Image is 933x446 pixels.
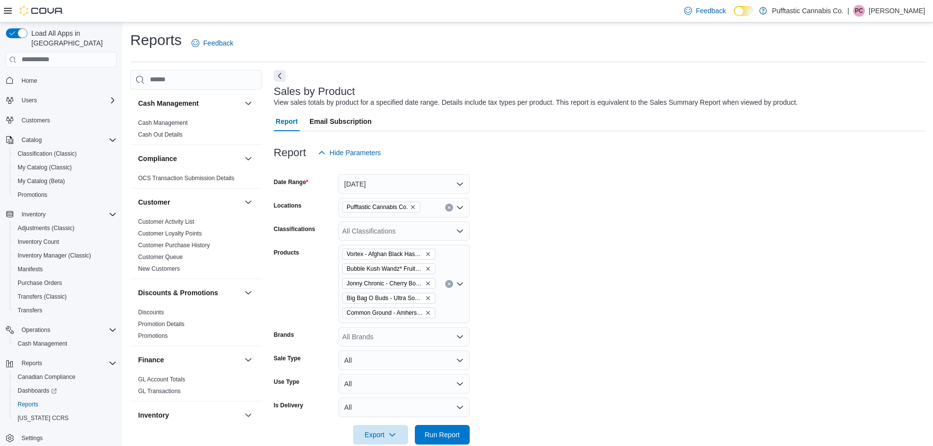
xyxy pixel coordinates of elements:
[10,249,120,262] button: Inventory Manager (Classic)
[14,148,81,160] a: Classification (Classic)
[18,252,91,259] span: Inventory Manager (Classic)
[242,409,254,421] button: Inventory
[18,238,59,246] span: Inventory Count
[342,202,420,212] span: Pufftastic Cannabis Co.
[18,279,62,287] span: Purchase Orders
[314,143,385,163] button: Hide Parameters
[14,338,117,350] span: Cash Management
[14,385,117,397] span: Dashboards
[14,399,117,410] span: Reports
[138,332,168,340] span: Promotions
[18,134,46,146] button: Catalog
[347,308,423,318] span: Common Ground - Amherst Sour Diesel Pre-Rolls - 10x0.5g
[14,250,95,261] a: Inventory Manager (Classic)
[18,357,46,369] button: Reports
[14,162,76,173] a: My Catalog (Classic)
[18,75,41,87] a: Home
[138,288,218,298] h3: Discounts & Promotions
[130,216,262,279] div: Customer
[342,278,435,289] span: Jonny Chronic - Cherry Bomb - Hybrid- 14g
[10,221,120,235] button: Adjustments (Classic)
[14,338,71,350] a: Cash Management
[425,266,431,272] button: Remove Bubble Kush Wandz* Fruitz - Dragonfruit Hibiscus Infused Pre-Roll - Hybrid - 5x0.5g from s...
[138,197,240,207] button: Customer
[138,321,185,328] a: Promotion Details
[274,97,798,108] div: View sales totals by product for a specified date range. Details include tax types per product. T...
[138,119,188,126] a: Cash Management
[2,323,120,337] button: Operations
[338,174,470,194] button: [DATE]
[14,371,79,383] a: Canadian Compliance
[2,356,120,370] button: Reports
[18,94,117,106] span: Users
[330,148,381,158] span: Hide Parameters
[18,209,49,220] button: Inventory
[2,431,120,445] button: Settings
[14,385,61,397] a: Dashboards
[274,401,303,409] label: Is Delivery
[2,73,120,88] button: Home
[342,307,435,318] span: Common Ground - Amherst Sour Diesel Pre-Rolls - 10x0.5g
[310,112,372,131] span: Email Subscription
[347,202,408,212] span: Pufftastic Cannabis Co.
[10,276,120,290] button: Purchase Orders
[18,224,74,232] span: Adjustments (Classic)
[14,291,117,303] span: Transfers (Classic)
[27,28,117,48] span: Load All Apps in [GEOGRAPHIC_DATA]
[18,164,72,171] span: My Catalog (Classic)
[10,290,120,304] button: Transfers (Classic)
[14,305,46,316] a: Transfers
[138,309,164,316] a: Discounts
[14,189,117,201] span: Promotions
[347,279,423,288] span: Jonny Chronic - Cherry Bomb - Hybrid- 14g
[138,265,180,273] span: New Customers
[342,293,435,304] span: Big Bag O Buds - Ultra Sour - 28g
[274,331,294,339] label: Brands
[138,254,183,260] a: Customer Queue
[10,337,120,351] button: Cash Management
[10,188,120,202] button: Promotions
[14,222,78,234] a: Adjustments (Classic)
[425,281,431,286] button: Remove Jonny Chronic - Cherry Bomb - Hybrid- 14g from selection in this group
[18,324,117,336] span: Operations
[138,288,240,298] button: Discounts & Promotions
[342,249,435,259] span: Vortex - Afghan Black Hash - 2g
[130,117,262,144] div: Cash Management
[18,414,69,422] span: [US_STATE] CCRS
[138,98,240,108] button: Cash Management
[138,355,240,365] button: Finance
[18,150,77,158] span: Classification (Classic)
[138,253,183,261] span: Customer Queue
[342,263,435,274] span: Bubble Kush Wandz* Fruitz - Dragonfruit Hibiscus Infused Pre-Roll - Hybrid - 5x0.5g
[338,351,470,370] button: All
[14,236,117,248] span: Inventory Count
[138,98,199,108] h3: Cash Management
[274,70,286,82] button: Next
[14,399,42,410] a: Reports
[456,333,464,341] button: Open list of options
[18,306,42,314] span: Transfers
[14,236,63,248] a: Inventory Count
[138,131,183,138] a: Cash Out Details
[138,320,185,328] span: Promotion Details
[274,178,309,186] label: Date Range
[2,113,120,127] button: Customers
[274,378,299,386] label: Use Type
[456,204,464,211] button: Open list of options
[138,230,202,237] a: Customer Loyalty Points
[734,6,754,16] input: Dark Mode
[18,432,117,444] span: Settings
[18,293,67,301] span: Transfers (Classic)
[14,263,117,275] span: Manifests
[18,114,117,126] span: Customers
[203,38,233,48] span: Feedback
[138,218,194,226] span: Customer Activity List
[18,340,67,348] span: Cash Management
[2,94,120,107] button: Users
[22,359,42,367] span: Reports
[353,425,408,445] button: Export
[242,354,254,366] button: Finance
[274,86,355,97] h3: Sales by Product
[680,1,730,21] a: Feedback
